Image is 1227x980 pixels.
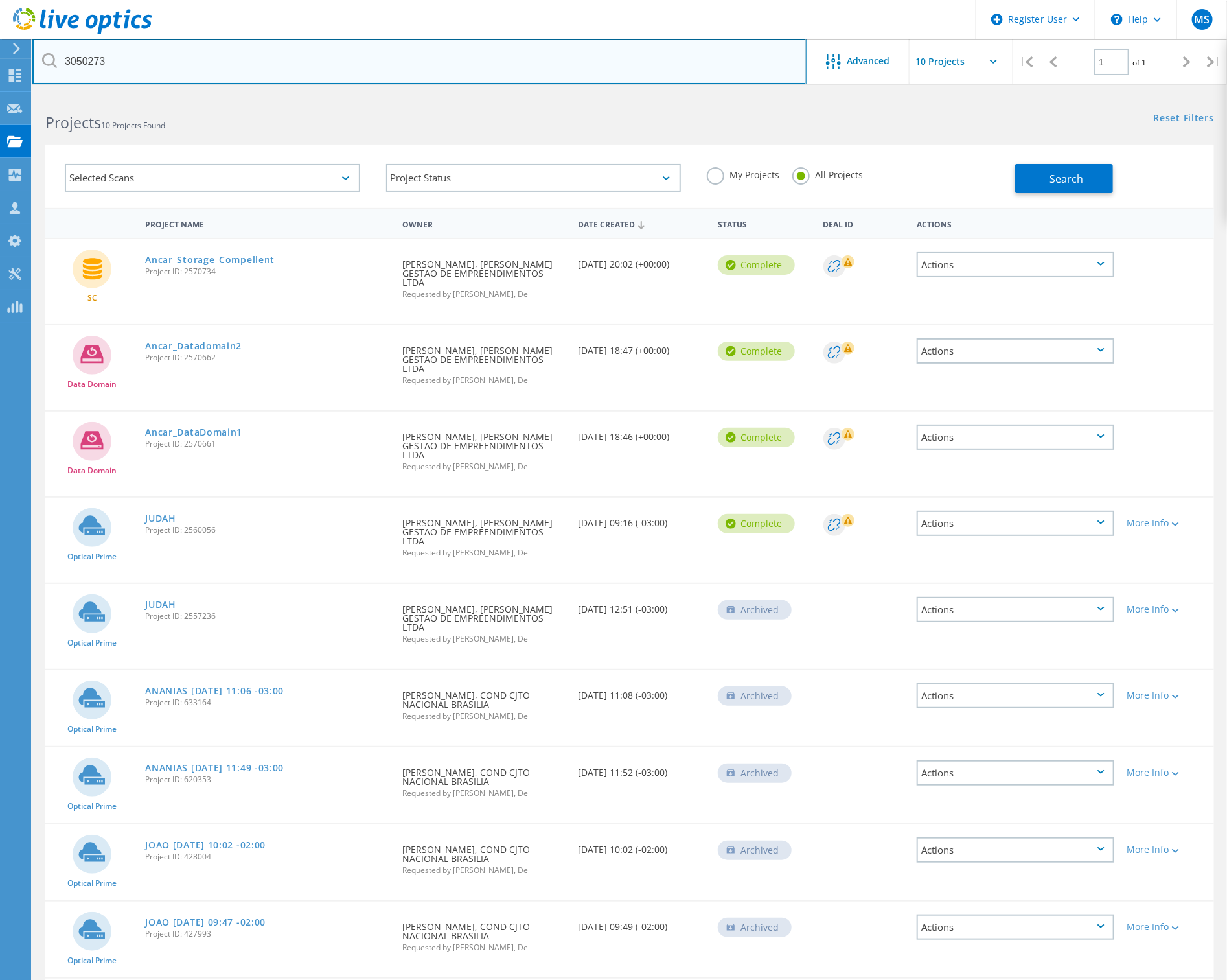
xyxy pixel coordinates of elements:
[1200,39,1227,85] div: |
[1049,172,1083,186] span: Search
[396,498,571,570] div: [PERSON_NAME], [PERSON_NAME] GESTAO DE EMPREENDIMENTOS LTDA
[396,239,571,311] div: [PERSON_NAME], [PERSON_NAME] GESTAO DE EMPREENDIMENTOS LTDA
[571,412,711,454] div: [DATE] 18:46 (+00:00)
[571,325,711,368] div: [DATE] 18:47 (+00:00)
[711,211,816,235] div: Status
[917,511,1114,536] div: Actions
[145,686,284,695] a: ANANIAS [DATE] 11:06 -03:00
[718,514,795,533] div: Complete
[917,683,1114,708] div: Actions
[402,867,565,874] span: Requested by [PERSON_NAME], Dell
[13,27,152,36] a: Live Optics Dashboard
[396,824,571,887] div: [PERSON_NAME], COND CJTO NACIONAL BRASILIA
[139,211,396,235] div: Project Name
[145,526,389,534] span: Project ID: 2560056
[145,440,389,448] span: Project ID: 2570661
[1111,14,1123,25] svg: \n
[1154,113,1214,124] a: Reset Filters
[910,211,1121,235] div: Actions
[792,167,863,180] label: All Projects
[145,764,284,773] a: ANANIAS [DATE] 11:49 -03:00
[718,764,792,783] div: Archived
[917,915,1114,940] div: Actions
[145,428,242,437] a: Ancar_DataDomain1
[67,880,117,887] span: Optical Prime
[917,425,1114,450] div: Actions
[1127,768,1208,777] div: More Info
[145,354,389,362] span: Project ID: 2570662
[67,639,117,647] span: Optical Prime
[402,290,565,298] span: Requested by [PERSON_NAME], Dell
[396,211,571,235] div: Owner
[145,342,242,351] a: Ancar_Datadomain2
[571,239,711,282] div: [DATE] 20:02 (+00:00)
[396,325,571,397] div: [PERSON_NAME], [PERSON_NAME] GESTAO DE EMPREENDIMENTOS LTDA
[571,747,711,790] div: [DATE] 11:52 (-03:00)
[402,549,565,557] span: Requested by [PERSON_NAME], Dell
[396,670,571,733] div: [PERSON_NAME], COND CJTO NACIONAL BRASILIA
[917,252,1114,277] div: Actions
[65,164,360,192] div: Selected Scans
[45,112,101,133] b: Projects
[1127,691,1208,700] div: More Info
[145,930,389,938] span: Project ID: 427993
[145,918,266,927] a: JOAO [DATE] 09:47 -02:00
[571,211,711,236] div: Date Created
[145,268,389,275] span: Project ID: 2570734
[718,428,795,447] div: Complete
[402,463,565,471] span: Requested by [PERSON_NAME], Dell
[67,725,117,733] span: Optical Prime
[402,377,565,384] span: Requested by [PERSON_NAME], Dell
[718,841,792,860] div: Archived
[67,467,117,474] span: Data Domain
[571,584,711,627] div: [DATE] 12:51 (-03:00)
[396,412,571,484] div: [PERSON_NAME], [PERSON_NAME] GESTAO DE EMPREENDIMENTOS LTDA
[145,514,176,523] a: JUDAH
[847,56,890,65] span: Advanced
[67,802,117,810] span: Optical Prime
[67,380,117,388] span: Data Domain
[402,789,565,797] span: Requested by [PERSON_NAME], Dell
[1127,519,1208,528] div: More Info
[145,255,275,264] a: Ancar_Storage_Compellent
[145,776,389,784] span: Project ID: 620353
[571,902,711,944] div: [DATE] 09:49 (-02:00)
[571,498,711,541] div: [DATE] 09:16 (-03:00)
[718,600,792,620] div: Archived
[1013,39,1040,85] div: |
[571,824,711,867] div: [DATE] 10:02 (-02:00)
[1127,922,1208,931] div: More Info
[1132,57,1146,68] span: of 1
[571,670,711,713] div: [DATE] 11:08 (-03:00)
[402,712,565,720] span: Requested by [PERSON_NAME], Dell
[32,39,807,84] input: Search projects by name, owner, ID, company, etc
[396,902,571,964] div: [PERSON_NAME], COND CJTO NACIONAL BRASILIA
[718,255,795,275] div: Complete
[386,164,682,192] div: Project Status
[87,294,97,302] span: SC
[101,120,165,131] span: 10 Projects Found
[917,338,1114,364] div: Actions
[402,635,565,643] span: Requested by [PERSON_NAME], Dell
[817,211,910,235] div: Deal Id
[145,699,389,706] span: Project ID: 633164
[707,167,779,180] label: My Projects
[145,600,176,609] a: JUDAH
[1194,14,1210,25] span: MS
[145,841,266,850] a: JOAO [DATE] 10:02 -02:00
[718,918,792,937] div: Archived
[1127,605,1208,614] div: More Info
[917,760,1114,786] div: Actions
[145,612,389,620] span: Project ID: 2557236
[396,747,571,810] div: [PERSON_NAME], COND CJTO NACIONAL BRASILIA
[67,957,117,964] span: Optical Prime
[718,686,792,706] div: Archived
[718,342,795,361] div: Complete
[402,944,565,951] span: Requested by [PERSON_NAME], Dell
[917,837,1114,863] div: Actions
[396,584,571,656] div: [PERSON_NAME], [PERSON_NAME] GESTAO DE EMPREENDIMENTOS LTDA
[1127,845,1208,854] div: More Info
[917,597,1114,622] div: Actions
[145,853,389,861] span: Project ID: 428004
[67,553,117,561] span: Optical Prime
